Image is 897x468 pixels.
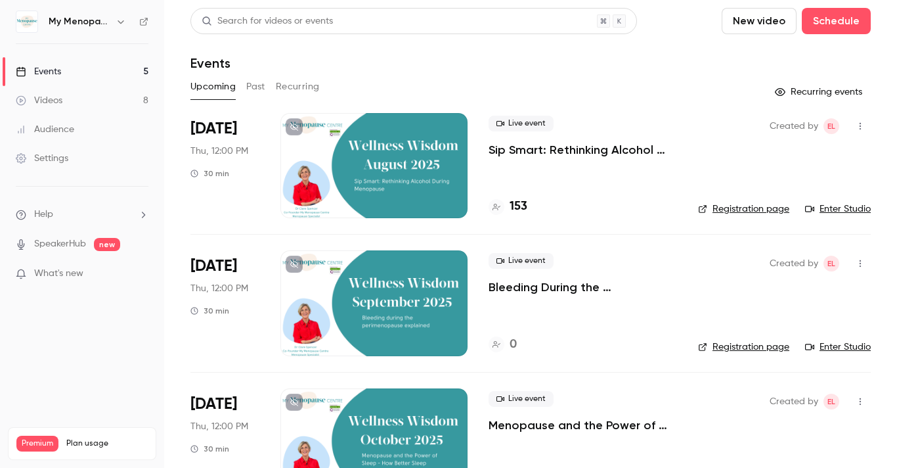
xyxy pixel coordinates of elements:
button: Upcoming [190,76,236,97]
a: Registration page [698,340,789,354]
h4: 0 [510,336,517,354]
span: Thu, 12:00 PM [190,282,248,295]
div: Search for videos or events [202,14,333,28]
span: EL [827,118,835,134]
a: Menopause and the Power of Sleep - How Better Sleep Transforms Everything [489,417,677,433]
div: Settings [16,152,68,165]
span: Thu, 12:00 PM [190,420,248,433]
a: Enter Studio [805,340,871,354]
a: Sip Smart: Rethinking Alcohol During Menopause [489,142,677,158]
span: [DATE] [190,256,237,277]
a: 0 [489,336,517,354]
button: Schedule [802,8,871,34]
div: Events [16,65,61,78]
span: Emma Lambourne [823,256,839,271]
span: What's new [34,267,83,281]
h1: Events [190,55,230,71]
button: Past [246,76,265,97]
span: Live event [489,253,554,269]
a: Enter Studio [805,202,871,216]
div: 30 min [190,444,229,454]
span: Plan usage [66,438,148,449]
span: [DATE] [190,394,237,415]
img: My Menopause Centre - Wellness Wisdom [16,11,37,32]
button: Recurring events [769,82,871,103]
span: Premium [16,436,58,452]
span: Live event [489,116,554,131]
a: 153 [489,198,527,216]
div: Audience [16,123,74,136]
button: New video [722,8,797,34]
button: Recurring [276,76,320,97]
div: Sep 25 Thu, 12:00 PM (Europe/London) [190,250,259,356]
div: Aug 28 Thu, 12:00 PM (Europe/London) [190,113,259,218]
span: EL [827,394,835,410]
h4: 153 [510,198,527,216]
span: Emma Lambourne [823,394,839,410]
span: Live event [489,391,554,407]
iframe: Noticeable Trigger [133,268,148,280]
span: Created by [770,394,818,410]
div: 30 min [190,306,229,316]
a: SpeakerHub [34,237,86,251]
span: Help [34,208,53,222]
li: help-dropdown-opener [16,208,148,222]
span: Created by [770,256,818,271]
span: new [94,238,120,251]
span: Emma Lambourne [823,118,839,134]
span: EL [827,256,835,271]
div: 30 min [190,168,229,179]
span: [DATE] [190,118,237,139]
span: Created by [770,118,818,134]
span: Thu, 12:00 PM [190,145,248,158]
h6: My Menopause Centre - Wellness Wisdom [49,15,110,28]
a: Registration page [698,202,789,216]
div: Videos [16,94,62,107]
a: Bleeding During the [MEDICAL_DATA] Explained [489,279,677,295]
